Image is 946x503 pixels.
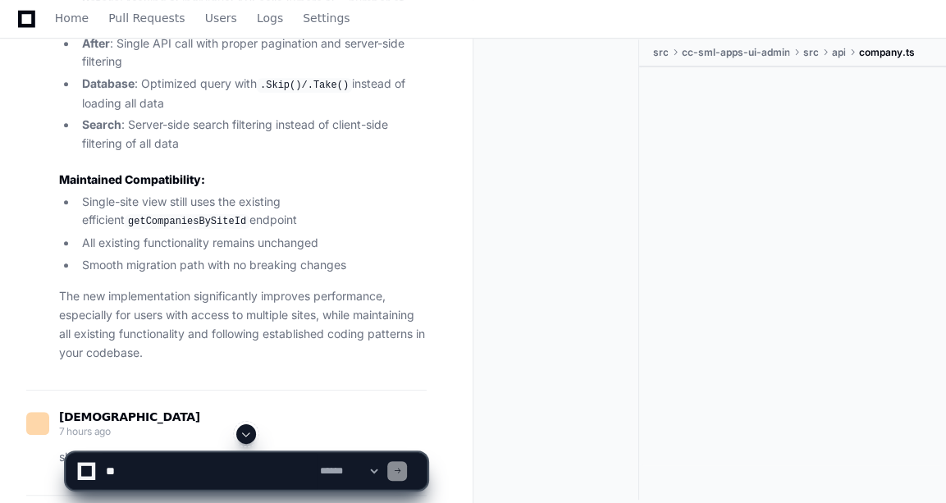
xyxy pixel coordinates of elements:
li: : Single API call with proper pagination and server-side filtering [77,34,427,72]
span: [DEMOGRAPHIC_DATA] [59,410,200,423]
span: Settings [303,13,350,23]
span: Home [55,13,89,23]
span: company.ts [858,46,914,59]
li: All existing functionality remains unchanged [77,234,427,253]
strong: Database [82,76,135,90]
code: .Skip()/.Take() [257,78,352,93]
span: Pull Requests [108,13,185,23]
p: The new implementation significantly improves performance, especially for users with access to mu... [59,287,427,362]
span: src [652,46,668,59]
span: cc-sml-apps-ui-admin [681,46,789,59]
strong: Maintained Compatibility: [59,172,205,186]
strong: Search [82,117,121,131]
span: Logs [257,13,283,23]
li: : Server-side search filtering instead of client-side filtering of all data [77,116,427,153]
strong: After [82,36,110,50]
span: src [802,46,818,59]
li: : Optimized query with instead of loading all data [77,75,427,112]
code: getCompaniesBySiteId [125,214,249,229]
span: api [831,46,845,59]
span: Users [205,13,237,23]
li: Smooth migration path with no breaking changes [77,256,427,275]
li: Single-site view still uses the existing efficient endpoint [77,193,427,231]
